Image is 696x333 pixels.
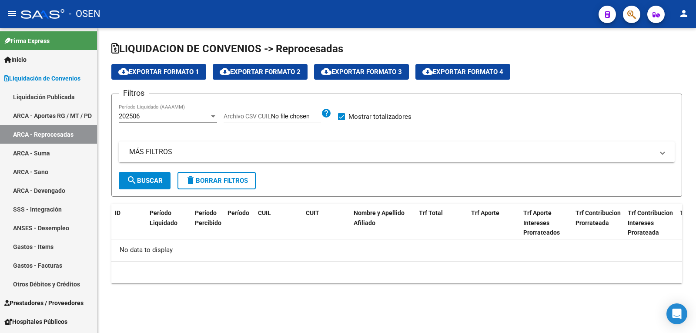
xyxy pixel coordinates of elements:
span: Período Liquidado [150,209,177,226]
mat-panel-title: MÁS FILTROS [129,147,654,157]
button: Borrar Filtros [177,172,256,189]
span: Trf Contribucion Prorrateada [576,209,621,226]
span: Trf Contribucion Intereses Prorateada [628,209,673,236]
span: - OSEN [69,4,100,24]
datatable-header-cell: Período Liquidado [146,204,179,242]
span: LIQUIDACION DE CONVENIOS -> Reprocesadas [111,43,343,55]
span: Exportar Formato 4 [422,68,503,76]
span: Mostrar totalizadores [348,111,412,122]
span: Liquidación de Convenios [4,74,80,83]
mat-icon: cloud_download [321,66,331,77]
span: 202506 [119,112,140,120]
span: ID [115,209,120,216]
mat-expansion-panel-header: MÁS FILTROS [119,141,675,162]
button: Exportar Formato 1 [111,64,206,80]
mat-icon: delete [185,175,196,185]
mat-icon: search [127,175,137,185]
button: Buscar [119,172,171,189]
input: Archivo CSV CUIL [271,113,321,121]
span: Firma Express [4,36,50,46]
span: Buscar [127,177,163,185]
mat-icon: menu [7,8,17,19]
datatable-header-cell: Nombre y Apellido Afiliado [350,204,415,242]
datatable-header-cell: Período Percibido [191,204,224,242]
datatable-header-cell: Trf Contribucion Prorrateada [572,204,624,242]
datatable-header-cell: CUIL [254,204,302,242]
span: Hospitales Públicos [4,317,67,326]
mat-icon: person [679,8,689,19]
span: Borrar Filtros [185,177,248,185]
button: Exportar Formato 2 [213,64,308,80]
div: No data to display [111,239,682,261]
span: Período [228,209,249,216]
datatable-header-cell: Trf Total [415,204,468,242]
span: Archivo CSV CUIL [224,113,271,120]
button: Exportar Formato 3 [314,64,409,80]
datatable-header-cell: Trf Aporte Intereses Prorrateados [520,204,572,242]
h3: Filtros [119,87,149,99]
div: Open Intercom Messenger [666,303,687,324]
span: Exportar Formato 1 [118,68,199,76]
span: Trf Aporte [471,209,499,216]
span: Trf Aporte Intereses Prorrateados [523,209,560,236]
span: Exportar Formato 2 [220,68,301,76]
span: Exportar Formato 3 [321,68,402,76]
datatable-header-cell: Trf Contribucion Intereses Prorateada [624,204,676,242]
mat-icon: cloud_download [422,66,433,77]
span: CUIL [258,209,271,216]
span: Prestadores / Proveedores [4,298,84,308]
datatable-header-cell: ID [111,204,146,242]
mat-icon: cloud_download [220,66,230,77]
datatable-header-cell: CUIT [302,204,350,242]
span: CUIT [306,209,319,216]
mat-icon: help [321,108,331,118]
mat-icon: cloud_download [118,66,129,77]
span: Período Percibido [195,209,221,226]
datatable-header-cell: Trf Aporte [468,204,520,242]
button: Exportar Formato 4 [415,64,510,80]
span: Nombre y Apellido Afiliado [354,209,405,226]
datatable-header-cell: Período [224,204,254,242]
span: Trf Total [419,209,443,216]
span: Inicio [4,55,27,64]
